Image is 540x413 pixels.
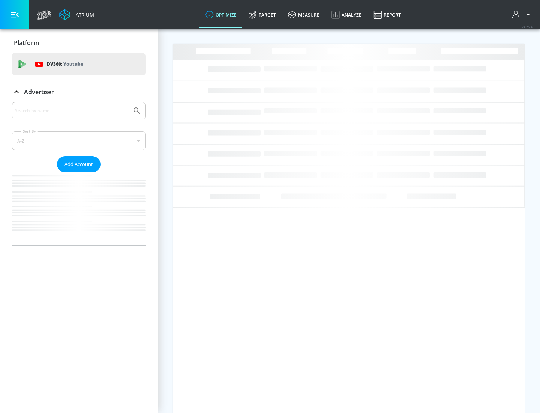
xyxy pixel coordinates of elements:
span: v 4.25.4 [522,25,532,29]
a: Report [367,1,407,28]
input: Search by name [15,106,129,116]
a: measure [282,1,325,28]
p: DV360: [47,60,83,68]
a: Analyze [325,1,367,28]
p: Youtube [63,60,83,68]
nav: list of Advertiser [12,172,145,245]
div: Advertiser [12,102,145,245]
div: Platform [12,32,145,53]
p: Advertiser [24,88,54,96]
div: A-Z [12,131,145,150]
div: Advertiser [12,81,145,102]
div: DV360: Youtube [12,53,145,75]
a: optimize [199,1,243,28]
p: Platform [14,39,39,47]
label: Sort By [21,129,37,134]
span: Add Account [64,160,93,169]
a: Target [243,1,282,28]
a: Atrium [59,9,94,20]
div: Atrium [73,11,94,18]
button: Add Account [57,156,100,172]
